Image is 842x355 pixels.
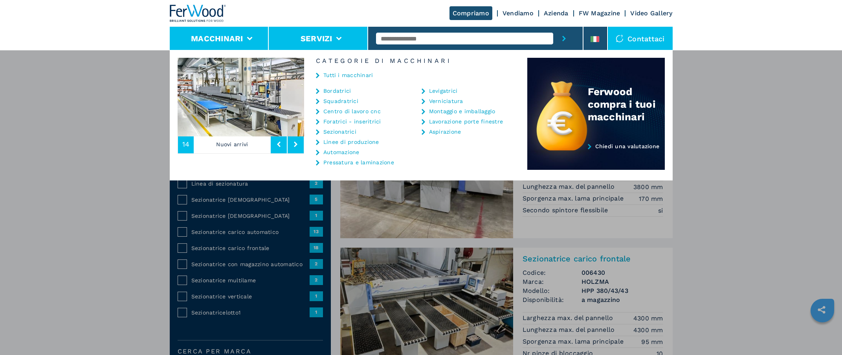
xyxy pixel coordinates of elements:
[178,58,304,136] img: image
[630,9,672,17] a: Video Gallery
[323,139,379,145] a: Linee di produzione
[323,109,381,114] a: Centro di lavoro cnc
[170,5,226,22] img: Ferwood
[323,160,394,165] a: Pressatura e laminazione
[429,109,495,114] a: Montaggio e imballaggio
[544,9,569,17] a: Azienda
[194,135,271,153] p: Nuovi arrivi
[323,88,351,94] a: Bordatrici
[579,9,620,17] a: FW Magazine
[616,35,624,42] img: Contattaci
[323,98,358,104] a: Squadratrici
[301,34,332,43] button: Servizi
[304,58,527,64] h6: Categorie di Macchinari
[503,9,534,17] a: Vendiamo
[429,119,503,124] a: Lavorazione porte finestre
[429,129,461,134] a: Aspirazione
[182,141,190,148] span: 14
[323,129,356,134] a: Sezionatrici
[429,88,458,94] a: Levigatrici
[304,58,431,136] img: image
[588,85,665,123] div: Ferwood compra i tuoi macchinari
[553,27,575,50] button: submit-button
[527,143,665,170] a: Chiedi una valutazione
[323,119,381,124] a: Foratrici - inseritrici
[191,34,243,43] button: Macchinari
[608,27,673,50] div: Contattaci
[323,149,360,155] a: Automazione
[429,98,463,104] a: Verniciatura
[323,72,373,78] a: Tutti i macchinari
[449,6,492,20] a: Compriamo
